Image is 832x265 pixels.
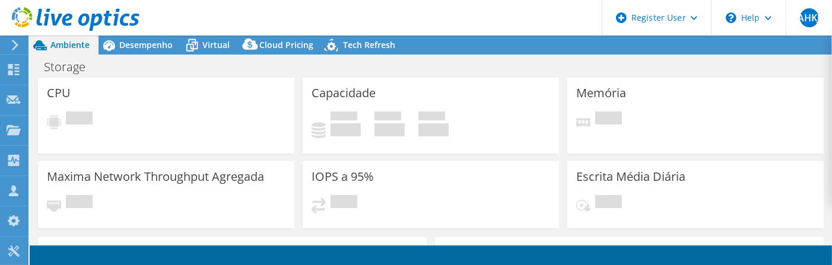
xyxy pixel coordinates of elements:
span: Pendente [66,111,93,127]
h3: IOPS a 95% [312,170,374,183]
span: AHKJ [800,8,819,27]
h4: 0 GiB [374,123,405,136]
h3: Escrita Média Diária [576,170,685,183]
h4: 0 GiB [418,123,449,136]
span: Usado [331,111,357,123]
span: Disponível [374,111,401,123]
h3: Capacidade [312,87,376,100]
h3: Memória [576,87,626,100]
span: Ambiente [50,39,90,50]
span: Pendente [331,195,357,211]
span: Pendente [66,195,93,211]
span: Pendente [595,195,622,211]
h1: Storage [39,60,104,74]
h3: Maxima Network Throughput Agregada [47,170,264,183]
span: Total [418,111,445,123]
span: Desempenho [119,39,173,50]
span: Cloud Pricing [259,39,313,50]
svg: \n [726,12,736,23]
h3: CPU [47,87,71,100]
span: Tech Refresh [343,39,395,50]
span: Virtual [202,39,230,50]
h4: 0 GiB [331,123,361,136]
span: Pendente [595,111,622,127]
